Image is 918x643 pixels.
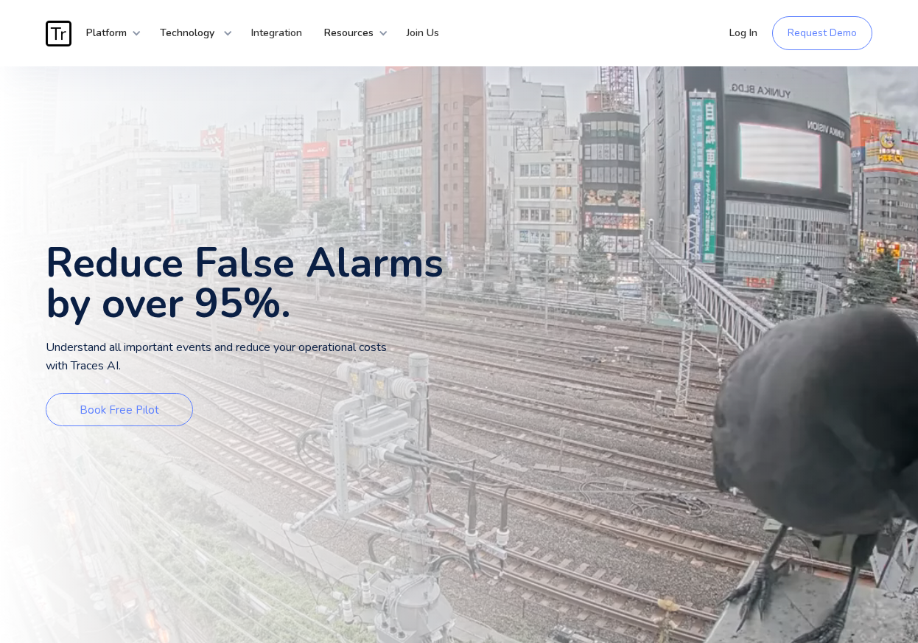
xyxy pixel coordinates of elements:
[396,11,450,55] a: Join Us
[149,11,233,55] div: Technology
[718,11,768,55] a: Log In
[313,11,388,55] div: Resources
[46,21,75,46] a: home
[46,21,71,46] img: Traces Logo
[46,393,193,426] a: Book Free Pilot
[46,338,387,375] p: Understand all important events and reduce your operational costs with Traces AI.
[324,26,374,40] strong: Resources
[75,11,141,55] div: Platform
[772,16,872,50] a: Request Demo
[86,26,127,40] strong: Platform
[240,11,313,55] a: Integration
[46,235,444,331] strong: Reduce False Alarms by over 95%.
[160,26,214,40] strong: Technology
